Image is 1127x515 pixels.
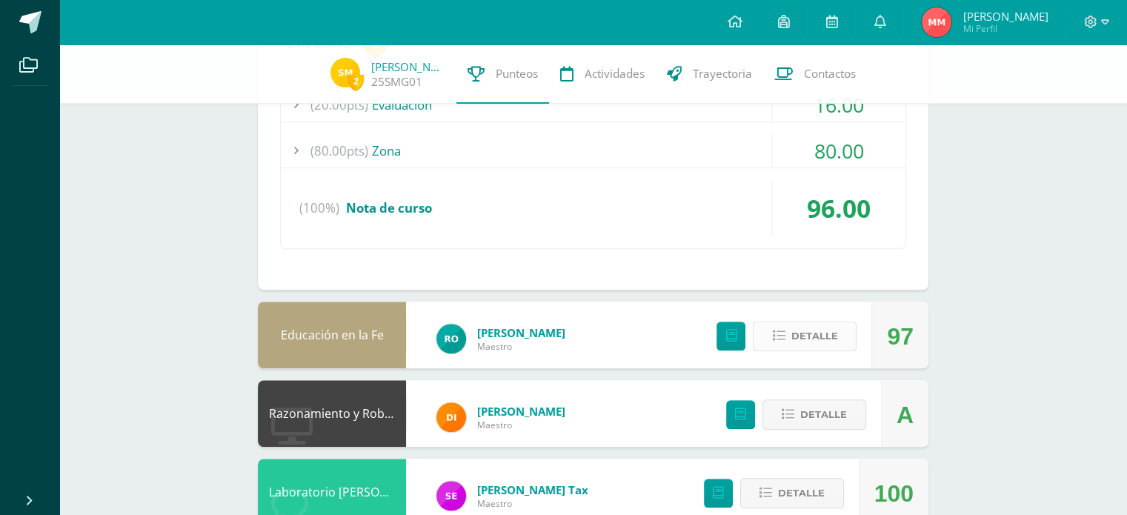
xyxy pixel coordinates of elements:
span: Actividades [585,66,645,82]
span: Detalle [791,322,837,350]
button: Detalle [740,478,844,508]
span: Nota de curso [346,199,432,216]
span: Detalle [778,479,825,507]
img: 770603c1d6cbdfd2c2e0e457e57793f2.png [922,7,951,37]
div: Zona [281,134,905,167]
span: [PERSON_NAME] Tax [477,482,588,497]
span: (100%) [299,180,339,236]
div: Educación en la Fe [258,302,406,368]
img: 9bc49c8aa64e3cfcfa9c5b0316c8db69.png [436,402,466,432]
a: Contactos [763,44,867,104]
span: 16.00 [814,91,864,119]
span: [PERSON_NAME] [963,9,1048,24]
img: 166d7896932cd9240889c74b77157347.png [436,324,466,353]
span: Maestro [477,419,565,431]
button: Detalle [753,321,857,351]
a: Trayectoria [656,44,763,104]
span: Mi Perfil [963,22,1048,35]
span: Contactos [804,66,856,82]
div: Evaluación [281,88,905,122]
span: Maestro [477,340,565,353]
span: (20.00pts) [310,88,368,122]
span: (80.00pts) [310,134,368,167]
a: Actividades [549,44,656,104]
a: Punteos [456,44,549,104]
span: [PERSON_NAME] [477,325,565,340]
span: Maestro [477,497,588,510]
a: [PERSON_NAME] [371,59,445,74]
div: A [897,382,914,448]
span: 96.00 [807,191,871,225]
span: 2 [348,72,364,90]
img: 5d8f4fc7726d552a7c9d77213901e608.png [436,481,466,511]
div: Razonamiento y Robótica [258,380,406,447]
span: [PERSON_NAME] [477,404,565,419]
a: 25SMG01 [371,74,422,90]
span: Trayectoria [693,66,752,82]
span: Detalle [800,401,847,428]
img: d7d3c0838380a4dce305d5c3ff863f53.png [330,58,360,87]
span: Punteos [496,66,538,82]
div: 97 [887,303,914,370]
span: 80.00 [814,137,864,165]
button: Detalle [762,399,866,430]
